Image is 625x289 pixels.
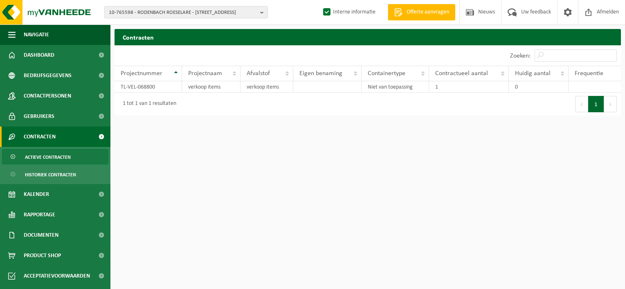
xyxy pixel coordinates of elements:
[368,70,405,77] span: Containertype
[115,81,182,93] td: TL-VEL-068800
[24,245,61,266] span: Product Shop
[515,70,551,77] span: Huidig aantal
[24,106,54,127] span: Gebruikers
[575,96,588,112] button: Previous
[24,24,49,45] span: Navigatie
[24,225,58,245] span: Documenten
[25,149,71,165] span: Actieve contracten
[2,167,108,182] a: Historiek contracten
[25,167,76,182] span: Historiek contracten
[24,266,90,286] span: Acceptatievoorwaarden
[509,81,569,93] td: 0
[247,70,270,77] span: Afvalstof
[429,81,509,93] td: 1
[119,97,176,111] div: 1 tot 1 van 1 resultaten
[188,70,222,77] span: Projectnaam
[24,205,55,225] span: Rapportage
[510,53,531,59] label: Zoeken:
[2,149,108,165] a: Actieve contracten
[299,70,342,77] span: Eigen benaming
[109,7,257,19] span: 10-765598 - RODENBACH ROESELARE - [STREET_ADDRESS]
[115,29,621,45] h2: Contracten
[362,81,429,93] td: Niet van toepassing
[405,8,451,16] span: Offerte aanvragen
[104,6,268,18] button: 10-765598 - RODENBACH ROESELARE - [STREET_ADDRESS]
[24,86,71,106] span: Contactpersonen
[321,6,375,18] label: Interne informatie
[24,184,49,205] span: Kalender
[24,127,56,147] span: Contracten
[575,70,603,77] span: Frequentie
[24,45,54,65] span: Dashboard
[604,96,617,112] button: Next
[24,65,72,86] span: Bedrijfsgegevens
[588,96,604,112] button: 1
[182,81,241,93] td: verkoop items
[241,81,293,93] td: verkoop items
[121,70,162,77] span: Projectnummer
[435,70,488,77] span: Contractueel aantal
[388,4,455,20] a: Offerte aanvragen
